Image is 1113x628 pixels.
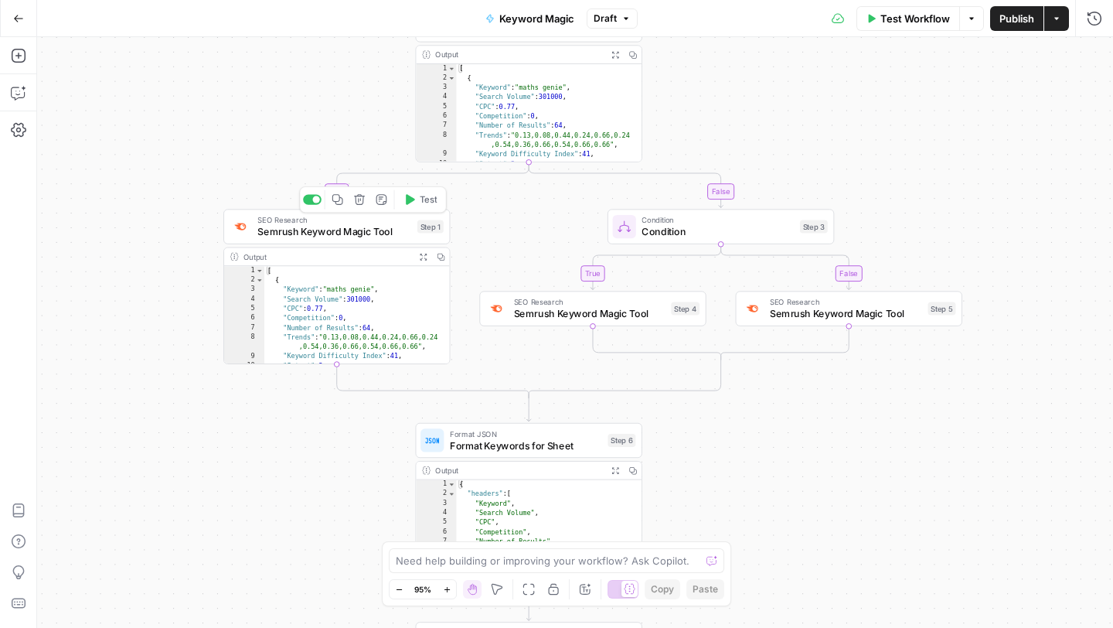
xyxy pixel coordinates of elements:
span: Toggle code folding, rows 1 through 1002 [448,64,455,73]
span: Test [420,193,437,206]
span: 95% [414,583,431,596]
div: 1 [416,480,456,490]
div: 6 [416,527,456,537]
div: 5 [224,304,264,313]
div: 9 [416,150,456,159]
g: Edge from step_1 to step_2-conditional-end [337,364,529,398]
div: 4 [416,508,456,517]
span: Toggle code folding, rows 1 through 1002 [256,266,264,275]
span: Condition [642,214,794,226]
span: Format Keywords for Sheet [450,439,602,453]
div: 3 [416,499,456,508]
g: Edge from step_2-conditional-end to step_6 [526,394,531,422]
span: SEO Research [514,296,665,308]
div: Output [435,465,602,476]
span: Semrush Keyword Magic Tool [514,306,665,321]
span: Toggle code folding, rows 2 through 11 [256,276,264,285]
span: SEO Research [257,214,411,226]
div: SEO ResearchSemrush Keyword Magic ToolStep 1TestOutput[ { "Keyword":"maths genie", "Search Volume... [223,209,450,364]
span: Toggle code folding, rows 2 through 11 [448,73,455,83]
div: 6 [416,111,456,121]
button: Keyword Magic [476,6,584,31]
div: Output [243,251,410,262]
g: Edge from step_5 to step_3-conditional-end [721,326,849,360]
div: 2 [416,73,456,83]
g: Edge from step_2 to step_1 [335,162,529,208]
span: Toggle code folding, rows 1 through 1013 [448,480,455,490]
div: Step 4 [671,302,699,316]
button: Copy [645,579,680,599]
div: Output[ { "Keyword":"maths genie", "Search Volume":301000, "CPC":0.77, "Competition":0, "Number o... [415,7,642,162]
div: Step 1 [417,220,444,234]
span: Condition [642,224,794,239]
g: Edge from step_2 to step_3 [529,162,723,208]
div: 10 [416,159,456,169]
div: 7 [224,323,264,333]
g: Edge from step_3 to step_5 [721,244,851,290]
span: Semrush Keyword Magic Tool [257,224,411,239]
div: 10 [224,361,264,370]
div: 1 [416,64,456,73]
img: 8a3tdog8tf0qdwwcclgyu02y995m [233,220,247,234]
div: 3 [416,84,456,93]
div: Format JSONFormat Keywords for SheetStep 6Output{ "headers":[ "Keyword", "Search Volume", "CPC", ... [415,423,642,579]
div: 6 [224,314,264,323]
div: Step 3 [800,220,828,234]
span: Format JSON [450,428,602,439]
span: Keyword Magic [499,11,574,26]
div: 5 [416,518,456,527]
span: Test Workflow [880,11,950,26]
button: Publish [990,6,1043,31]
div: 9 [224,352,264,361]
div: SEO ResearchSemrush Keyword Magic ToolStep 5 [736,291,962,326]
span: Paste [693,582,718,596]
div: 8 [416,131,456,150]
div: 4 [224,295,264,304]
span: Toggle code folding, rows 2 through 10 [448,490,455,499]
button: Paste [686,579,724,599]
button: Test [397,190,443,210]
span: Semrush Keyword Magic Tool [770,306,922,321]
span: Draft [594,12,617,26]
span: Copy [651,582,674,596]
g: Edge from step_3-conditional-end to step_2-conditional-end [529,357,720,398]
div: Step 5 [928,302,956,316]
div: 1 [224,266,264,275]
div: Step 6 [608,434,635,447]
span: SEO Research [770,296,922,308]
img: 8a3tdog8tf0qdwwcclgyu02y995m [745,302,760,316]
div: 8 [224,333,264,352]
div: SEO ResearchSemrush Keyword Magic ToolStep 4 [479,291,706,326]
div: 2 [224,276,264,285]
button: Draft [587,9,638,29]
div: ConditionConditionStep 3 [608,209,834,244]
div: 7 [416,537,456,546]
g: Edge from step_4 to step_3-conditional-end [593,326,721,360]
g: Edge from step_6 to step_7 [526,578,531,620]
div: Output [435,49,602,60]
div: 7 [416,121,456,131]
div: 5 [416,102,456,111]
span: Publish [999,11,1034,26]
button: Test Workflow [856,6,959,31]
g: Edge from step_3 to step_4 [591,244,720,290]
div: 2 [416,490,456,499]
div: 4 [416,93,456,102]
img: 8a3tdog8tf0qdwwcclgyu02y995m [489,302,504,316]
div: 3 [224,285,264,295]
